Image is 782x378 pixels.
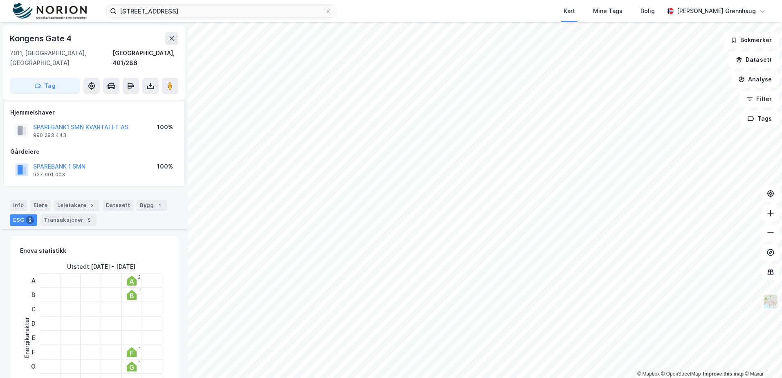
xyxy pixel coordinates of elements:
img: norion-logo.80e7a08dc31c2e691866.png [13,3,87,20]
div: Transaksjoner [40,214,97,226]
div: 990 283 443 [33,132,66,139]
div: 5 [85,216,93,224]
a: Mapbox [637,371,660,377]
div: A [28,273,38,288]
div: 1 [139,289,141,294]
div: 100% [157,122,173,132]
div: Bolig [640,6,655,16]
div: [GEOGRAPHIC_DATA], 401/286 [112,48,178,68]
div: Hjemmelshaver [10,108,178,117]
div: Kongens Gate 4 [10,32,73,45]
div: Mine Tags [593,6,622,16]
a: OpenStreetMap [661,371,701,377]
div: Kontrollprogram for chat [741,339,782,378]
img: Z [763,294,778,309]
div: Datasett [103,200,133,211]
div: D [28,316,38,331]
button: Tag [10,78,80,94]
div: Info [10,200,27,211]
button: Bokmerker [724,32,779,48]
div: [PERSON_NAME] Grønnhaug [677,6,756,16]
div: G [28,359,38,373]
button: Filter [739,91,779,107]
div: ESG [10,214,37,226]
div: Energikarakter [22,317,32,358]
div: Kart [564,6,575,16]
div: Leietakere [54,200,99,211]
input: Søk på adresse, matrikkel, gårdeiere, leietakere eller personer [117,5,325,17]
a: Improve this map [703,371,744,377]
div: Bygg [137,200,167,211]
div: F [28,345,38,359]
div: 1 [155,201,164,209]
div: 1 [139,360,141,365]
button: Datasett [729,52,779,68]
div: 5 [26,216,34,224]
div: 2 [88,201,96,209]
div: 937 901 003 [33,171,65,178]
div: E [28,331,38,345]
button: Analyse [731,71,779,88]
div: Utstedt : [DATE] - [DATE] [67,262,135,272]
div: 2 [138,274,141,279]
div: Eiere [30,200,51,211]
div: 100% [157,162,173,171]
div: Enova statistikk [20,246,66,256]
iframe: Chat Widget [741,339,782,378]
div: B [28,288,38,302]
div: 7011, [GEOGRAPHIC_DATA], [GEOGRAPHIC_DATA] [10,48,112,68]
div: C [28,302,38,316]
button: Tags [741,110,779,127]
div: Gårdeiere [10,147,178,157]
div: 1 [139,346,141,351]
